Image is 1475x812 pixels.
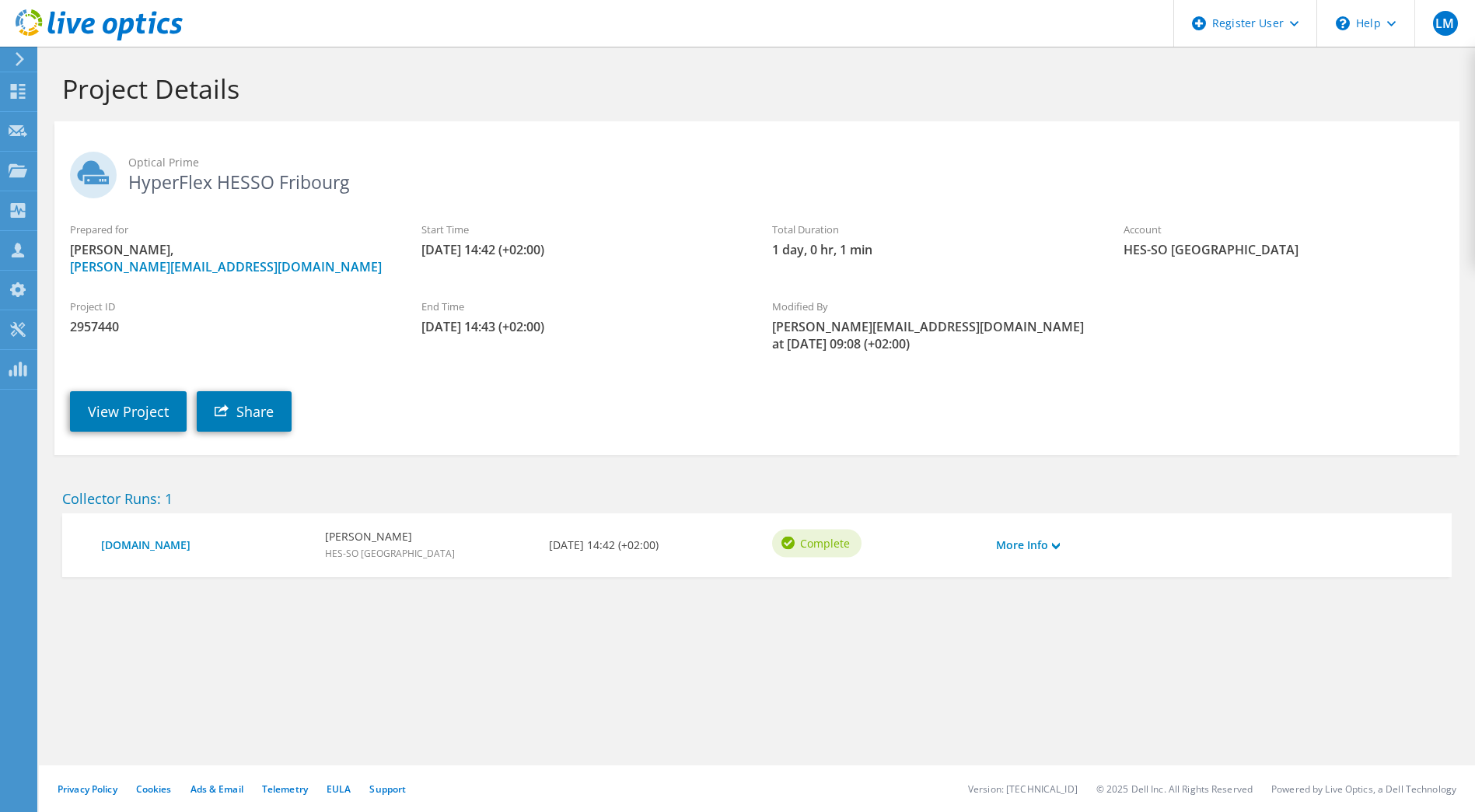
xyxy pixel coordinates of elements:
[1271,782,1456,796] li: Powered by Live Optics, a Dell Technology
[421,222,742,237] label: Start Time
[1096,782,1253,796] li: © 2025 Dell Inc. All Rights Reserved
[421,318,742,335] span: [DATE] 14:43 (+02:00)
[70,318,390,335] span: 2957440
[772,299,1092,314] label: Modified By
[325,547,455,560] span: HES-SO [GEOGRAPHIC_DATA]
[197,391,292,432] a: Share
[1336,16,1350,30] svg: \n
[1124,222,1444,237] label: Account
[772,241,1092,258] span: 1 day, 0 hr, 1 min
[101,537,309,554] a: [DOMAIN_NAME]
[70,222,390,237] label: Prepared for
[128,154,1444,171] span: Optical Prime
[369,782,406,796] a: Support
[549,537,659,554] b: [DATE] 14:42 (+02:00)
[58,782,117,796] a: Privacy Policy
[996,537,1060,554] a: More Info
[136,782,172,796] a: Cookies
[772,318,1092,352] span: [PERSON_NAME][EMAIL_ADDRESS][DOMAIN_NAME] at [DATE] 09:08 (+02:00)
[70,152,1444,191] h2: HyperFlex HESSO Fribourg
[262,782,308,796] a: Telemetry
[70,391,187,432] a: View Project
[70,299,390,314] label: Project ID
[62,490,1452,507] h2: Collector Runs: 1
[421,299,742,314] label: End Time
[1124,241,1444,258] span: HES-SO [GEOGRAPHIC_DATA]
[325,528,455,545] b: [PERSON_NAME]
[968,782,1078,796] li: Version: [TECHNICAL_ID]
[62,72,1444,105] h1: Project Details
[70,241,390,275] span: [PERSON_NAME],
[327,782,351,796] a: EULA
[772,222,1092,237] label: Total Duration
[70,258,382,275] a: [PERSON_NAME][EMAIL_ADDRESS][DOMAIN_NAME]
[800,534,850,551] span: Complete
[1433,11,1458,36] span: LM
[190,782,243,796] a: Ads & Email
[421,241,742,258] span: [DATE] 14:42 (+02:00)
